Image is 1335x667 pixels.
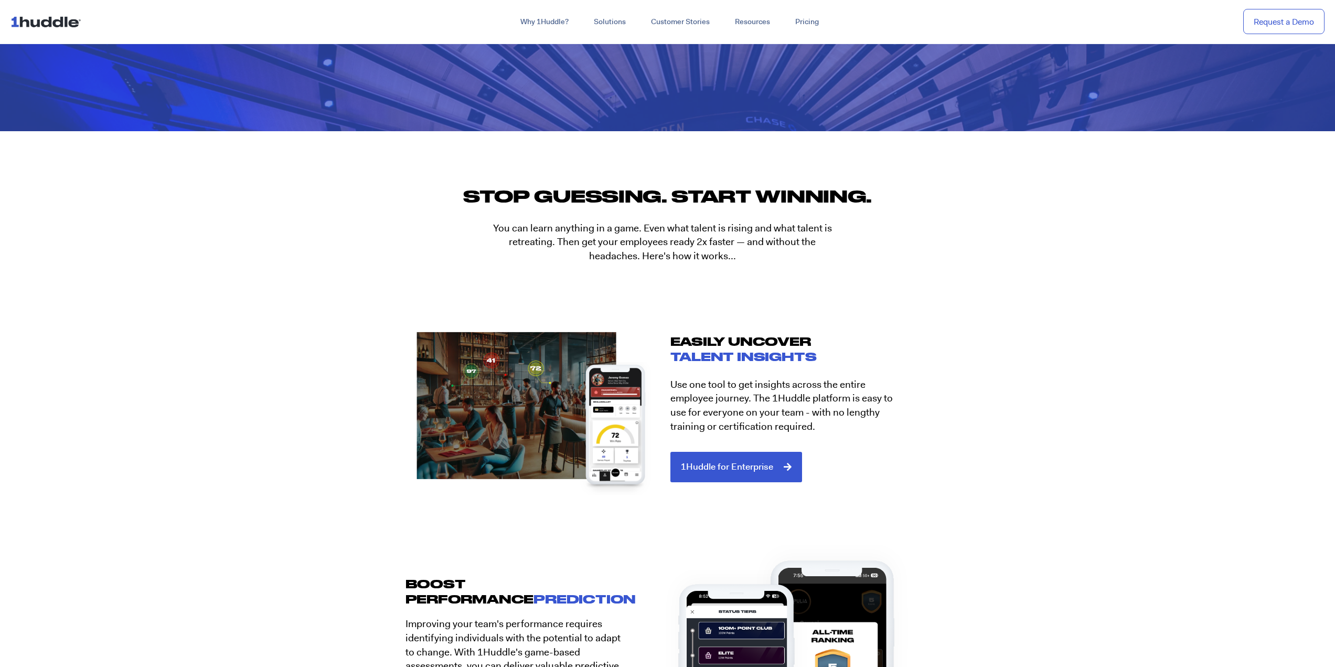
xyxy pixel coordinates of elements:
h2: EASILY UNCOVER [670,334,917,365]
span: prediction [533,592,636,606]
p: Use one tool to get insights across the entire employee journey. The 1Huddle platform is easy to ... [670,378,909,433]
a: Request a Demo [1243,9,1325,35]
h2: Stop Guessing. Start Winning. [395,182,941,211]
img: ... [10,12,86,31]
p: You can learn anything in a game. Even what talent is rising and what talent is retreating. Then ... [492,221,833,263]
span: TALENT INSIGHTS [670,350,817,363]
a: Solutions [581,13,638,31]
a: Resources [722,13,783,31]
a: Customer Stories [638,13,722,31]
a: Pricing [783,13,831,31]
h2: boost performance [405,576,626,607]
a: Why 1Huddle? [508,13,581,31]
